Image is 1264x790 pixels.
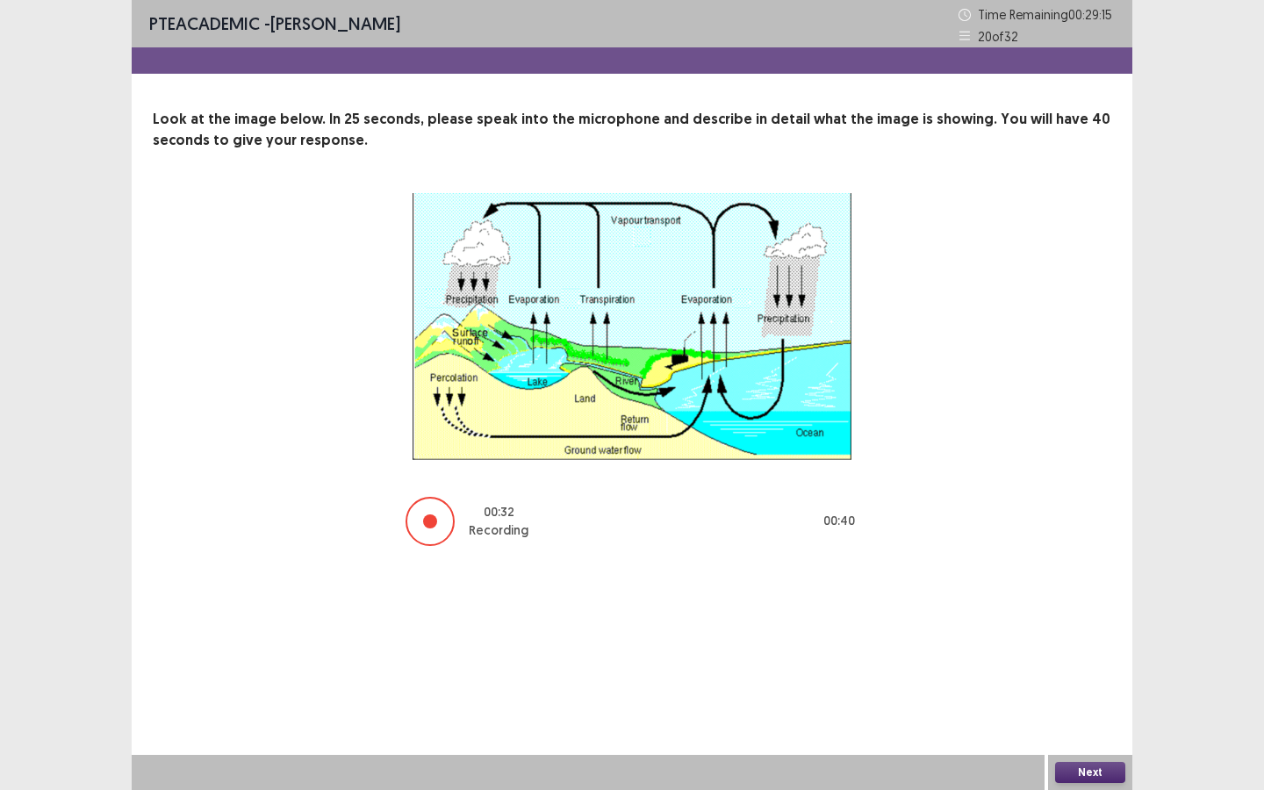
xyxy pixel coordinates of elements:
[149,12,260,34] span: PTE academic
[484,503,514,521] p: 00 : 32
[978,27,1018,46] p: 20 of 32
[413,193,851,460] img: image-description
[153,109,1111,151] p: Look at the image below. In 25 seconds, please speak into the microphone and describe in detail w...
[823,512,855,530] p: 00 : 40
[978,5,1115,24] p: Time Remaining 00 : 29 : 15
[469,521,528,540] p: Recording
[1055,762,1125,783] button: Next
[149,11,400,37] p: - [PERSON_NAME]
